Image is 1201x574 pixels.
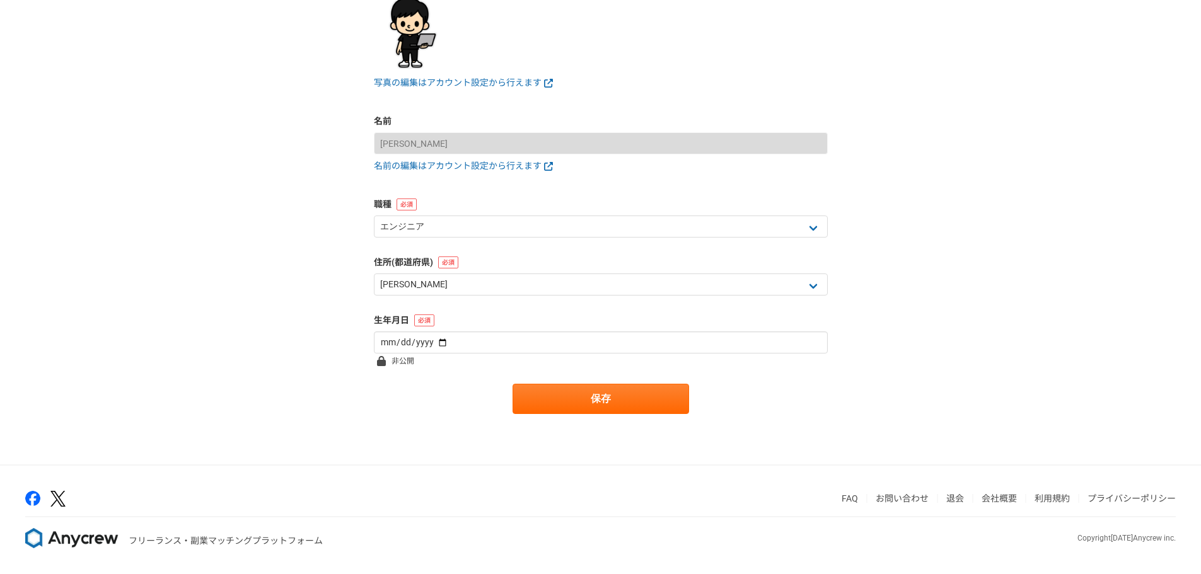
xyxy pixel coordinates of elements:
span: 非公開 [392,353,414,369]
a: 退会 [946,493,964,503]
a: プライバシーポリシー [1088,493,1176,503]
a: 会社概要 [982,493,1017,503]
a: 写真の編集はアカウント設定から行えます [374,76,828,89]
a: 名前の編集はアカウント設定から行えます [374,159,828,173]
label: 住所(都道府県) [374,256,828,269]
a: 利用規約 [1035,493,1070,503]
p: フリーランス・副業マッチングプラットフォーム [129,534,323,548]
img: 8DqYSo04kwAAAAASUVORK5CYII= [25,528,119,548]
img: facebook-2adfd474.png [25,491,40,506]
img: x-391a3a86.png [50,491,66,507]
a: お問い合わせ [876,493,929,503]
label: 生年月日 [374,314,828,327]
button: 保存 [513,384,689,414]
a: FAQ [842,493,858,503]
label: 職種 [374,198,828,211]
p: Copyright [DATE] Anycrew inc. [1077,532,1176,544]
label: 名前 [374,115,828,128]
